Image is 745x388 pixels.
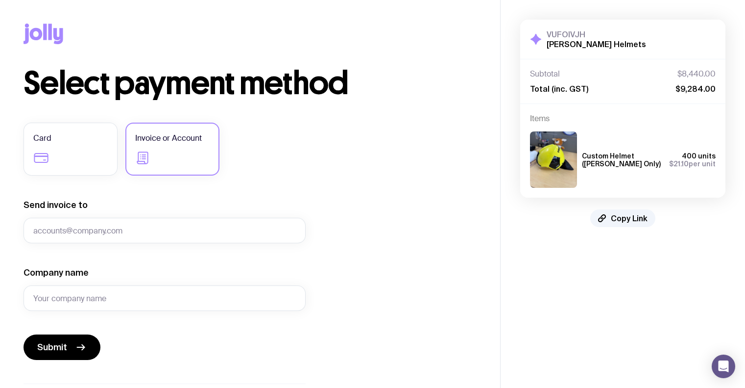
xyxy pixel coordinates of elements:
[24,335,100,360] button: Submit
[611,213,648,223] span: Copy Link
[530,69,560,79] span: Subtotal
[712,355,735,378] div: Open Intercom Messenger
[33,132,51,144] span: Card
[530,84,588,94] span: Total (inc. GST)
[37,341,67,353] span: Submit
[590,209,655,227] button: Copy Link
[547,39,646,49] h2: [PERSON_NAME] Helmets
[675,84,716,94] span: $9,284.00
[24,285,306,311] input: Your company name
[24,267,89,279] label: Company name
[582,152,661,168] h3: Custom Helmet ([PERSON_NAME] Only)
[24,68,477,99] h1: Select payment method
[547,29,646,39] h3: VUFOIVJH
[24,218,306,243] input: accounts@company.com
[24,199,88,211] label: Send invoice to
[677,69,716,79] span: $8,440.00
[135,132,202,144] span: Invoice or Account
[530,114,716,124] h4: Items
[669,160,689,168] span: $21.10
[669,160,716,168] span: per unit
[682,152,716,160] span: 400 units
